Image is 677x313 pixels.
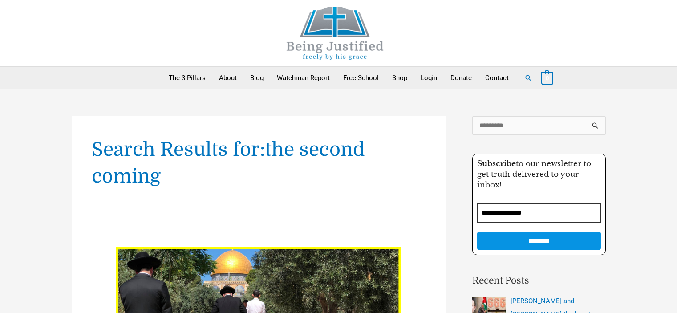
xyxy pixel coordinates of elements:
[270,67,336,89] a: Watchman Report
[477,203,601,223] input: Email Address *
[212,67,243,89] a: About
[472,274,606,288] h2: Recent Posts
[524,74,532,82] a: Search button
[414,67,444,89] a: Login
[541,74,553,82] a: View Shopping Cart, empty
[92,136,426,190] h1: Search Results for:
[385,67,414,89] a: Shop
[478,67,515,89] a: Contact
[477,159,516,168] strong: Subscribe
[162,67,515,89] nav: Primary Site Navigation
[477,159,591,190] span: to our newsletter to get truth delivered to your inbox!
[336,67,385,89] a: Free School
[546,75,549,81] span: 0
[243,67,270,89] a: Blog
[162,67,212,89] a: The 3 Pillars
[444,67,478,89] a: Donate
[268,7,402,60] img: Being Justified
